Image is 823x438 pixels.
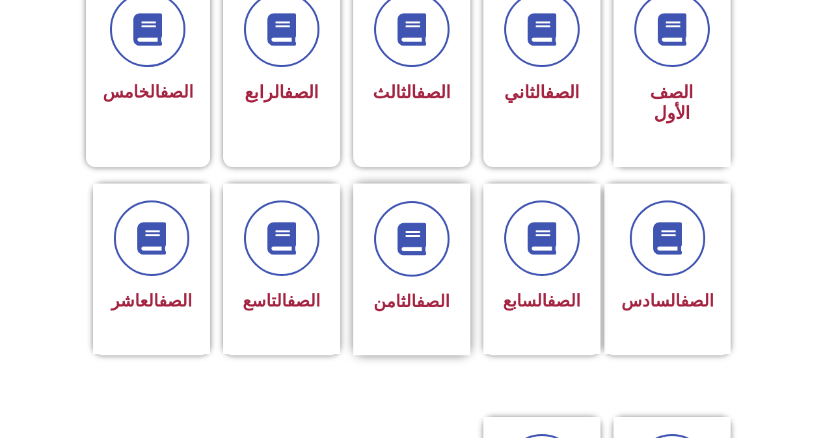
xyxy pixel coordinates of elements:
[287,291,320,310] a: الصف
[103,82,193,102] span: الخامس
[416,82,451,103] a: الصف
[416,292,450,311] a: الصف
[373,292,450,311] span: الثامن
[503,291,580,310] span: السابع
[621,291,714,310] span: السادس
[284,82,319,103] a: الصف
[243,291,320,310] span: التاسع
[160,82,193,102] a: الصف
[545,82,580,103] a: الصف
[111,291,192,310] span: العاشر
[373,82,451,103] span: الثالث
[547,291,580,310] a: الصف
[504,82,580,103] span: الثاني
[245,82,319,103] span: الرابع
[159,291,192,310] a: الصف
[650,82,694,124] span: الصف الأول
[681,291,714,310] a: الصف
